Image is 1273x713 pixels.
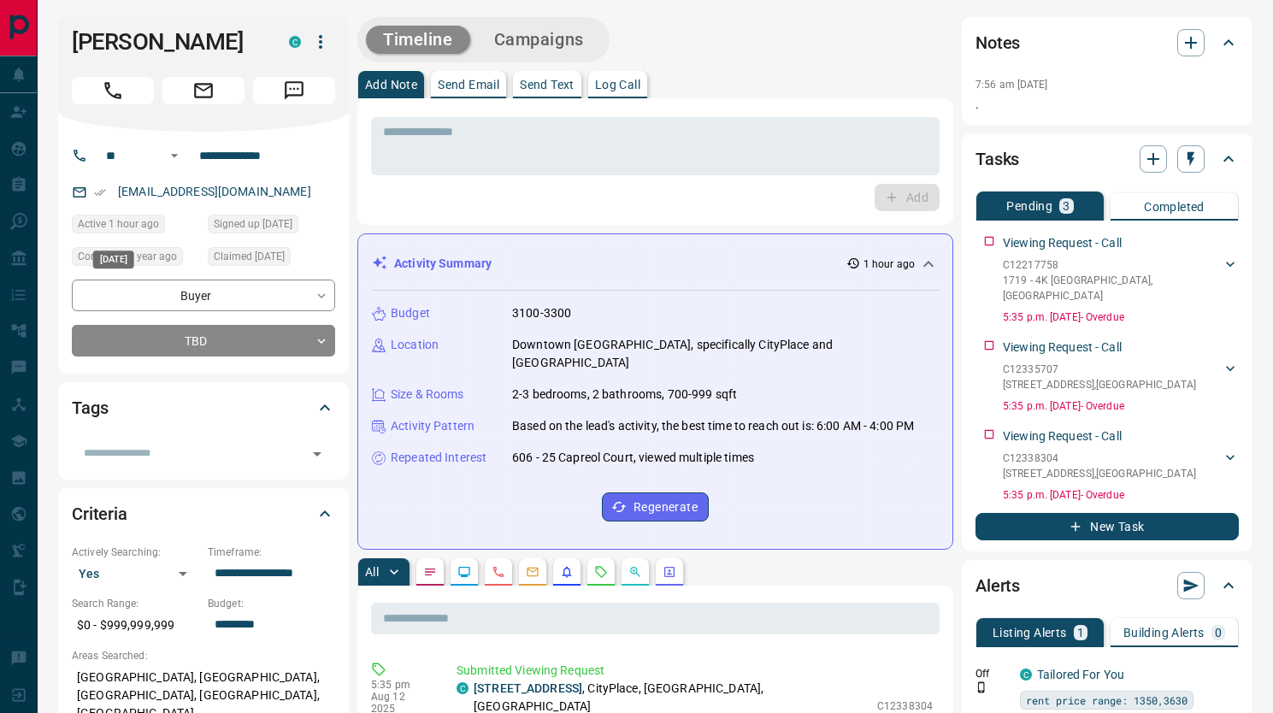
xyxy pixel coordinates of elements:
p: Completed [1144,201,1205,213]
div: [DATE] [93,250,134,268]
button: Open [305,442,329,466]
p: Search Range: [72,596,199,611]
p: 5:35 p.m. [DATE] - Overdue [1003,309,1239,325]
span: Message [253,77,335,104]
svg: Agent Actions [663,565,676,579]
h2: Tasks [975,145,1019,173]
div: Activity Summary1 hour ago [372,248,939,280]
p: Submitted Viewing Request [457,662,933,680]
button: Timeline [366,26,470,54]
p: C12217758 [1003,257,1222,273]
p: Activity Summary [394,255,492,273]
div: Wed May 22 2024 [72,247,199,271]
svg: Calls [492,565,505,579]
p: . [975,96,1239,114]
p: 2-3 bedrooms, 2 bathrooms, 700-999 sqft [512,386,737,404]
p: Actively Searching: [72,545,199,560]
p: 1 hour ago [863,256,915,272]
p: 3 [1063,200,1070,212]
p: 606 - 25 Capreol Court, viewed multiple times [512,449,754,467]
p: Pending [1006,200,1052,212]
p: Activity Pattern [391,417,474,435]
h2: Tags [72,394,108,421]
p: Send Email [438,79,499,91]
p: 1 [1077,627,1084,639]
div: Tasks [975,138,1239,180]
div: Notes [975,22,1239,63]
p: Send Text [520,79,575,91]
p: Areas Searched: [72,648,335,663]
p: Location [391,336,439,354]
svg: Notes [423,565,437,579]
div: condos.ca [1020,669,1032,681]
h1: [PERSON_NAME] [72,28,263,56]
div: condos.ca [457,682,469,694]
p: Viewing Request - Call [1003,339,1122,356]
h2: Criteria [72,500,127,527]
div: C12338304[STREET_ADDRESS],[GEOGRAPHIC_DATA] [1003,447,1239,485]
p: 7:56 am [DATE] [975,79,1048,91]
a: [STREET_ADDRESS] [474,681,582,695]
div: condos.ca [289,36,301,48]
h2: Notes [975,29,1020,56]
div: Mon May 20 2024 [208,215,335,239]
div: Yes [72,560,199,587]
a: [EMAIL_ADDRESS][DOMAIN_NAME] [118,185,311,198]
svg: Listing Alerts [560,565,574,579]
svg: Requests [594,565,608,579]
span: Active 1 hour ago [78,215,159,233]
span: Call [72,77,154,104]
p: 0 [1215,627,1222,639]
p: Viewing Request - Call [1003,427,1122,445]
button: New Task [975,513,1239,540]
div: Buyer [72,280,335,311]
a: Tailored For You [1037,668,1124,681]
p: Size & Rooms [391,386,464,404]
svg: Lead Browsing Activity [457,565,471,579]
svg: Opportunities [628,565,642,579]
button: Regenerate [602,492,709,521]
p: Log Call [595,79,640,91]
p: 5:35 pm [371,679,431,691]
p: 3100-3300 [512,304,571,322]
div: Tue Aug 12 2025 [72,215,199,239]
div: Criteria [72,493,335,534]
span: Claimed [DATE] [214,248,285,265]
p: Repeated Interest [391,449,486,467]
svg: Push Notification Only [975,681,987,693]
p: C12338304 [1003,451,1196,466]
p: Add Note [365,79,417,91]
svg: Email Verified [94,186,106,198]
p: 1719 - 4K [GEOGRAPHIC_DATA] , [GEOGRAPHIC_DATA] [1003,273,1222,303]
div: TBD [72,325,335,356]
p: 5:35 p.m. [DATE] - Overdue [1003,487,1239,503]
p: Timeframe: [208,545,335,560]
div: Wed May 22 2024 [208,247,335,271]
p: All [365,566,379,578]
p: Based on the lead's activity, the best time to reach out is: 6:00 AM - 4:00 PM [512,417,914,435]
p: Listing Alerts [993,627,1067,639]
div: C12335707[STREET_ADDRESS],[GEOGRAPHIC_DATA] [1003,358,1239,396]
p: $0 - $999,999,999 [72,611,199,639]
p: C12335707 [1003,362,1196,377]
button: Campaigns [477,26,601,54]
div: Tags [72,387,335,428]
span: Signed up [DATE] [214,215,292,233]
p: Budget [391,304,430,322]
p: Viewing Request - Call [1003,234,1122,252]
p: Off [975,666,1010,681]
p: [STREET_ADDRESS] , [GEOGRAPHIC_DATA] [1003,466,1196,481]
span: Contacted 1 year ago [78,248,177,265]
h2: Alerts [975,572,1020,599]
svg: Emails [526,565,539,579]
span: rent price range: 1350,3630 [1026,692,1188,709]
p: [STREET_ADDRESS] , [GEOGRAPHIC_DATA] [1003,377,1196,392]
span: Email [162,77,245,104]
div: Alerts [975,565,1239,606]
p: 5:35 p.m. [DATE] - Overdue [1003,398,1239,414]
p: Downtown [GEOGRAPHIC_DATA], specifically CityPlace and [GEOGRAPHIC_DATA] [512,336,939,372]
button: Open [164,145,185,166]
div: C122177581719 - 4K [GEOGRAPHIC_DATA],[GEOGRAPHIC_DATA] [1003,254,1239,307]
p: Budget: [208,596,335,611]
p: Building Alerts [1123,627,1205,639]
